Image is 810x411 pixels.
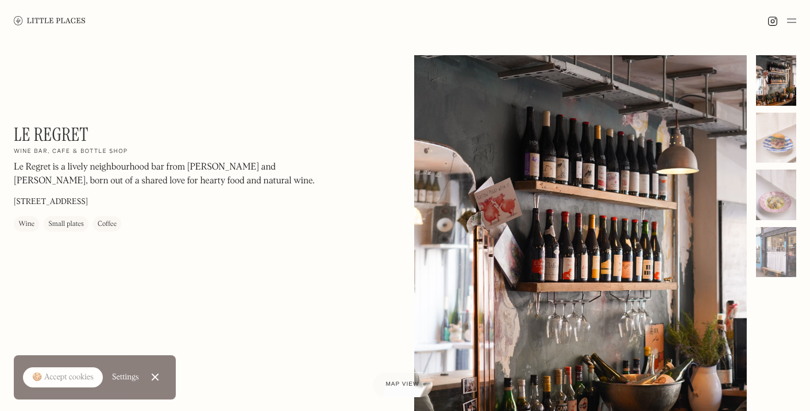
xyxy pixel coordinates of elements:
div: Coffee [98,218,117,230]
span: Map view [386,381,419,387]
h2: Wine bar, cafe & bottle shop [14,148,128,156]
div: Settings [112,373,139,381]
a: Map view [372,372,433,397]
p: Le Regret is a lively neighbourhood bar from [PERSON_NAME] and [PERSON_NAME], born out of a share... [14,160,324,188]
h1: Le Regret [14,124,88,145]
a: Close Cookie Popup [144,366,167,389]
a: 🍪 Accept cookies [23,367,103,388]
div: 🍪 Accept cookies [32,372,94,383]
p: [STREET_ADDRESS] [14,196,88,208]
div: Small plates [48,218,84,230]
div: Wine [18,218,34,230]
a: Settings [112,364,139,390]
